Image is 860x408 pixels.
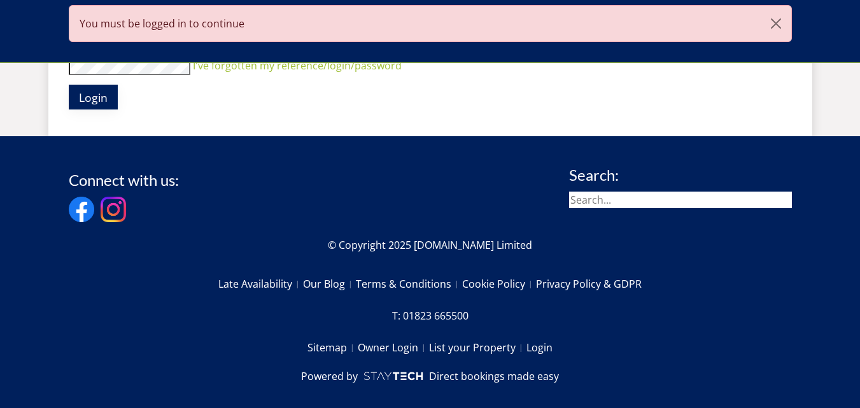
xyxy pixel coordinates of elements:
[536,273,642,295] a: Privacy Policy & GDPR
[569,192,792,208] input: Search...
[363,369,424,384] img: scrumpy.png
[69,197,94,222] img: Facebook
[69,5,792,42] div: You must be logged in to continue
[193,59,402,73] a: I've forgotten my reference/login/password
[358,337,429,358] a: Owner Login
[429,337,526,358] a: List your Property
[69,85,118,109] button: Login
[69,237,792,253] p: © Copyright 2025 [DOMAIN_NAME] Limited
[356,273,462,295] a: Terms & Conditions
[462,273,536,295] a: Cookie Policy
[69,172,179,188] h3: Connect with us:
[569,167,792,183] h3: Search:
[307,337,358,358] a: Sitemap
[392,305,469,327] a: T: 01823 665500
[301,369,559,384] a: Powered byDirect bookings made easy
[526,337,553,358] a: Login
[101,197,126,222] img: Instagram
[62,45,196,55] iframe: Customer reviews powered by Trustpilot
[303,273,356,295] a: Our Blog
[218,273,303,295] a: Late Availability
[79,90,108,105] span: Login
